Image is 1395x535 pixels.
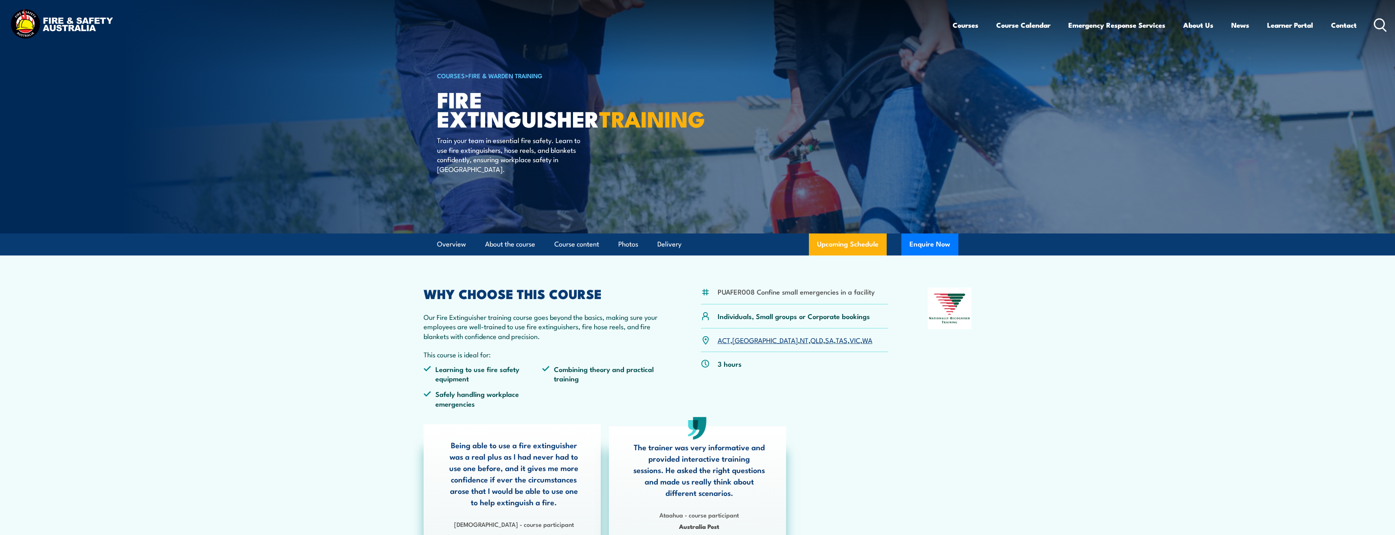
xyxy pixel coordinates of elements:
p: The trainer was very informative and provided interactive training sessions. He asked the right q... [633,441,766,498]
a: Course Calendar [996,14,1050,36]
a: Photos [618,233,638,255]
a: SA [825,335,834,345]
a: Contact [1331,14,1357,36]
a: Overview [437,233,466,255]
a: Upcoming Schedule [809,233,887,255]
a: News [1231,14,1249,36]
a: Course content [554,233,599,255]
a: WA [862,335,872,345]
p: 3 hours [718,359,742,368]
p: Individuals, Small groups or Corporate bookings [718,311,870,321]
h2: WHY CHOOSE THIS COURSE [424,288,661,299]
a: Learner Portal [1267,14,1313,36]
li: Combining theory and practical training [542,364,661,383]
li: PUAFER008 Confine small emergencies in a facility [718,287,875,296]
a: [GEOGRAPHIC_DATA] [732,335,798,345]
p: , , , , , , , [718,335,872,345]
a: About the course [485,233,535,255]
li: Safely handling workplace emergencies [424,389,543,408]
a: About Us [1183,14,1213,36]
strong: Ataahua - course participant [659,510,739,519]
a: VIC [850,335,860,345]
a: Courses [953,14,978,36]
p: Being able to use a fire extinguisher was a real plus as I had never had to use one before, and i... [448,439,580,508]
a: NT [800,335,808,345]
strong: [DEMOGRAPHIC_DATA] - course participant [454,520,574,528]
a: ACT [718,335,730,345]
a: QLD [811,335,823,345]
h6: > [437,70,638,80]
p: Train your team in essential fire safety. Learn to use fire extinguishers, hose reels, and blanke... [437,135,586,174]
strong: TRAINING [599,101,705,135]
h1: Fire Extinguisher [437,90,638,128]
a: TAS [836,335,848,345]
p: This course is ideal for: [424,350,661,359]
a: Delivery [657,233,681,255]
span: Australia Post [633,522,766,531]
button: Enquire Now [901,233,958,255]
img: Nationally Recognised Training logo. [928,288,972,329]
li: Learning to use fire safety equipment [424,364,543,383]
a: Fire & Warden Training [468,71,543,80]
a: COURSES [437,71,465,80]
p: Our Fire Extinguisher training course goes beyond the basics, making sure your employees are well... [424,312,661,341]
a: Emergency Response Services [1068,14,1165,36]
